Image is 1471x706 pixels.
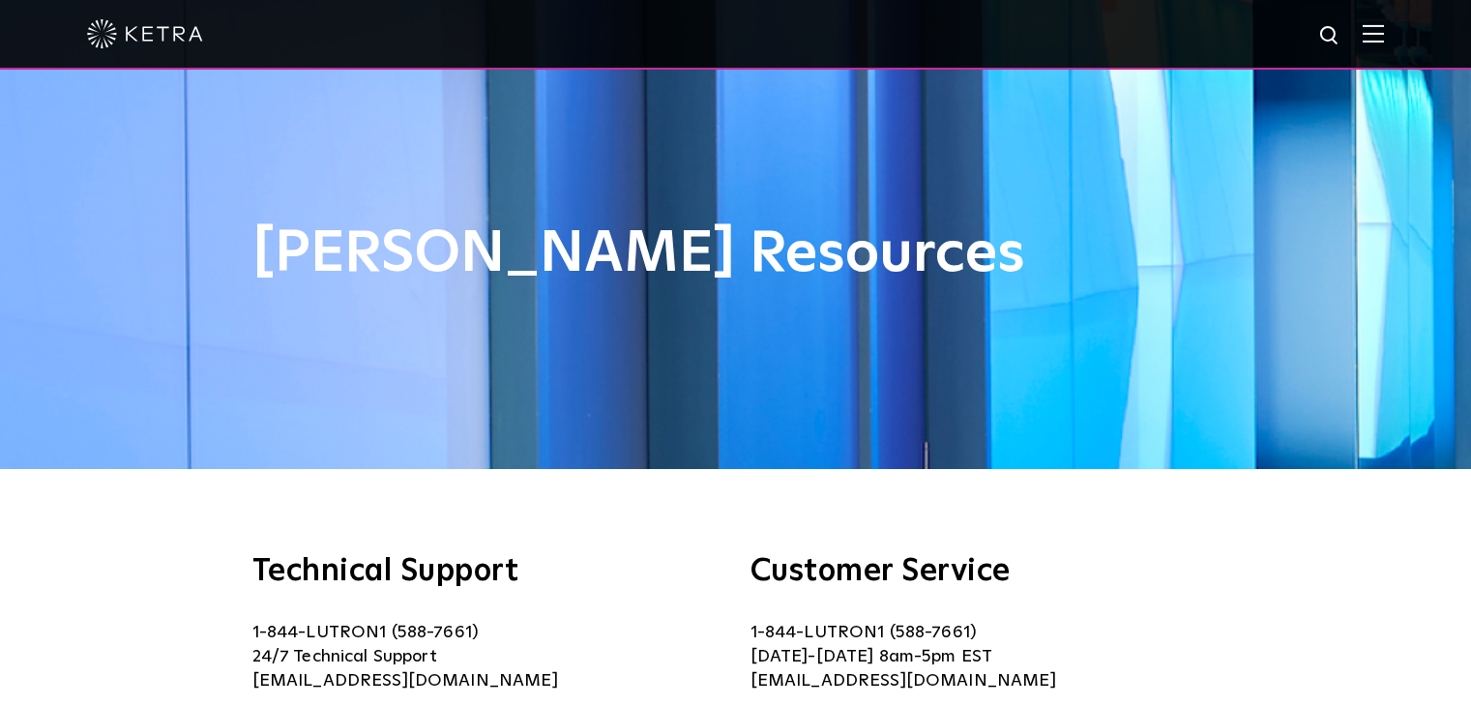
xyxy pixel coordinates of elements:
[1363,24,1384,43] img: Hamburger%20Nav.svg
[252,621,721,693] p: 1-844-LUTRON1 (588-7661) 24/7 Technical Support
[750,621,1220,693] p: 1-844-LUTRON1 (588-7661) [DATE]-[DATE] 8am-5pm EST [EMAIL_ADDRESS][DOMAIN_NAME]
[252,556,721,587] h3: Technical Support
[252,672,558,690] a: [EMAIL_ADDRESS][DOMAIN_NAME]
[87,19,203,48] img: ketra-logo-2019-white
[1318,24,1342,48] img: search icon
[252,222,1220,286] h1: [PERSON_NAME] Resources
[750,556,1220,587] h3: Customer Service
